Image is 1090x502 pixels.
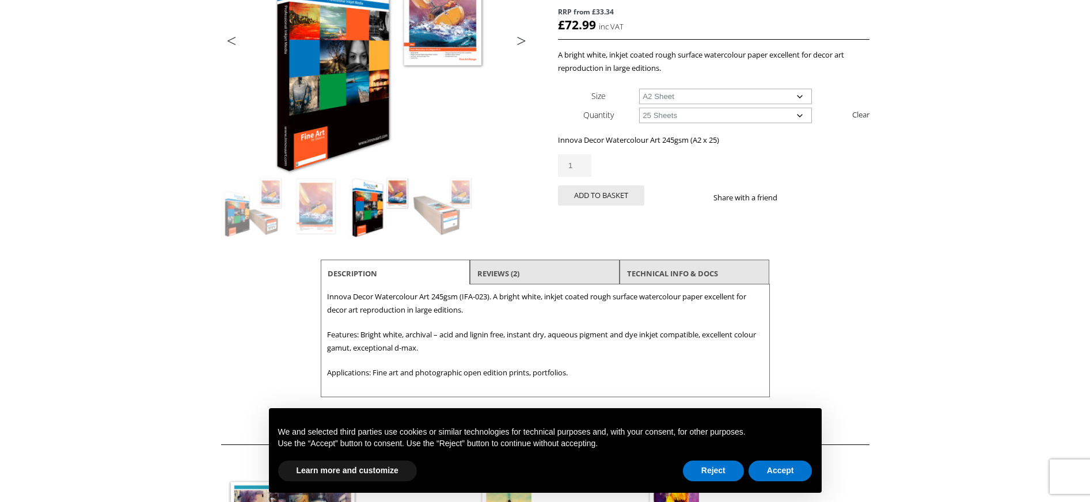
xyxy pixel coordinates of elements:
[805,193,814,202] img: twitter sharing button
[327,328,764,355] p: Features: Bright white, archival – acid and lignin free, instant dry, aqueous pigment and dye ink...
[558,154,591,177] input: Product quantity
[285,176,347,238] img: Innova Decor Watercolour Art 245gsm (IFA-023) - Image 2
[558,185,644,206] button: Add to basket
[558,134,869,147] p: Innova Decor Watercolour Art 245gsm (A2 x 25)
[558,48,869,75] p: A bright white, inkjet coated rough surface watercolour paper excellent for decor art reproductio...
[713,191,791,204] p: Share with a friend
[852,105,869,124] a: Clear options
[278,438,812,450] p: Use the “Accept” button to consent. Use the “Reject” button to continue without accepting.
[222,176,284,238] img: Innova Decor Watercolour Art 245gsm (IFA-023)
[327,366,764,379] p: Applications: Fine art and photographic open edition prints, portfolios.
[558,17,596,33] bdi: 72.99
[558,5,869,18] span: RRP from £33.34
[791,193,800,202] img: facebook sharing button
[819,193,828,202] img: email sharing button
[327,290,764,317] p: Innova Decor Watercolour Art 245gsm (IFA-023). A bright white, inkjet coated rough surface waterc...
[412,176,474,238] img: Innova Decor Watercolour Art 245gsm (IFA-023) - Image 4
[260,399,831,502] div: Notice
[348,176,411,238] img: Innova Decor Watercolour Art 245gsm (IFA-023) - Image 3
[558,17,565,33] span: £
[278,461,417,481] button: Learn more and customize
[591,90,606,101] label: Size
[583,109,614,120] label: Quantity
[627,263,718,284] a: TECHNICAL INFO & DOCS
[477,263,519,284] a: Reviews (2)
[278,427,812,438] p: We and selected third parties use cookies or similar technologies for technical purposes and, wit...
[683,461,744,481] button: Reject
[328,263,377,284] a: Description
[221,426,869,445] h2: Related products
[749,461,812,481] button: Accept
